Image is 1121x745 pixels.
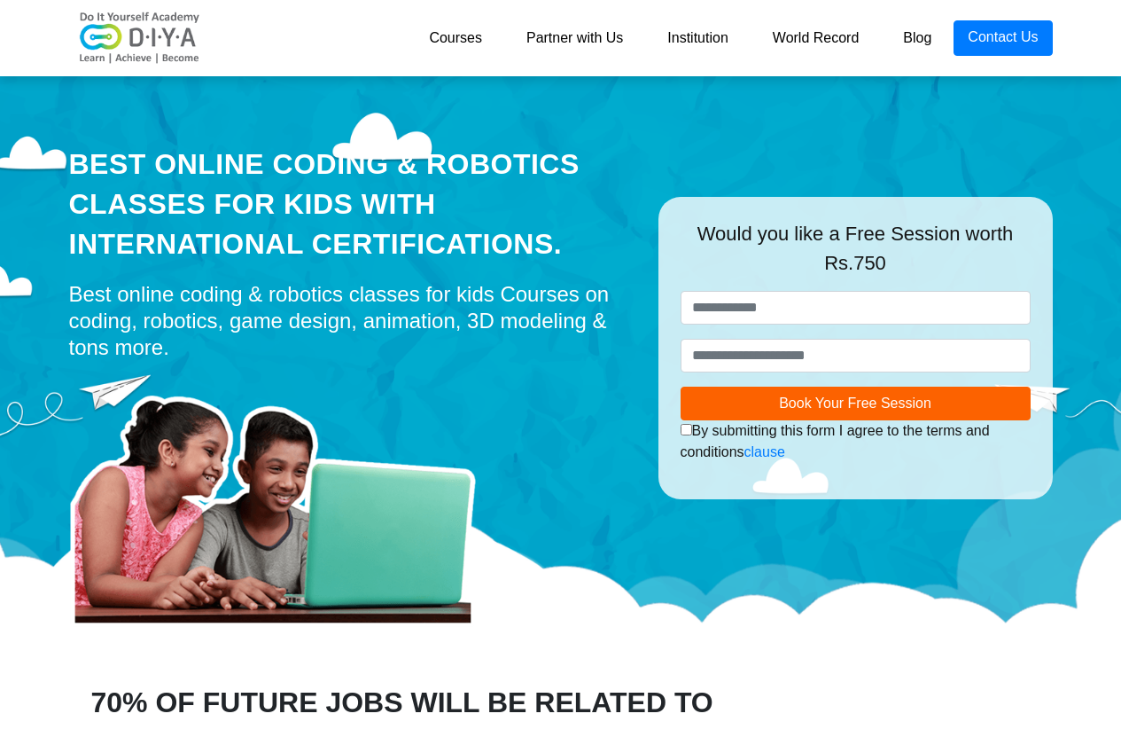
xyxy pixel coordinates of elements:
a: Institution [645,20,750,56]
a: clause [744,444,785,459]
div: Would you like a Free Session worth Rs.750 [681,219,1031,291]
div: By submitting this form I agree to the terms and conditions [681,420,1031,463]
div: 70% OF FUTURE JOBS WILL BE RELATED TO [56,681,1066,724]
img: home-prod.png [69,370,494,627]
a: Courses [407,20,504,56]
div: Best online coding & robotics classes for kids Courses on coding, robotics, game design, animatio... [69,281,632,361]
span: Book Your Free Session [779,396,931,411]
a: Partner with Us [504,20,645,56]
a: World Record [751,20,882,56]
a: Blog [881,20,954,56]
button: Book Your Free Session [681,387,1031,420]
a: Contact Us [954,20,1052,56]
img: logo-v2.png [69,12,211,65]
div: Best Online Coding & Robotics Classes for kids with International Certifications. [69,145,632,263]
